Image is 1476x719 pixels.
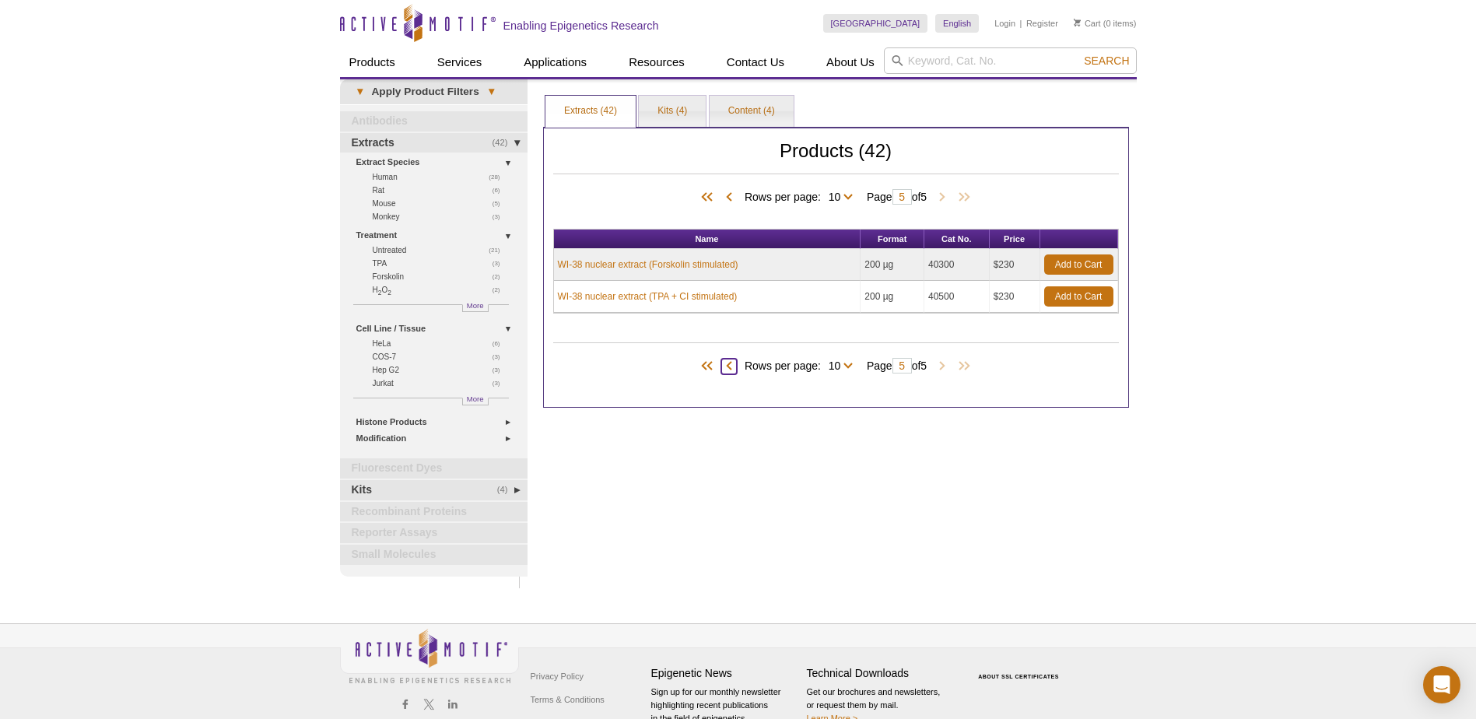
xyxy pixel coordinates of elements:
[994,18,1015,29] a: Login
[373,363,509,377] a: (3)Hep G2
[356,430,518,447] a: Modification
[373,337,509,350] a: (6)HeLa
[527,688,608,711] a: Terms & Conditions
[467,392,484,405] span: More
[950,190,973,205] span: Last Page
[920,191,927,203] span: 5
[698,359,721,374] span: First Page
[978,674,1059,679] a: ABOUT SSL CERTIFICATES
[462,398,489,405] a: More
[990,249,1040,281] td: $230
[493,270,509,283] span: (2)
[861,249,924,281] td: 200 µg
[823,14,928,33] a: [GEOGRAPHIC_DATA]
[493,210,509,223] span: (3)
[356,154,518,170] a: Extract Species
[340,523,528,543] a: Reporter Assays
[920,359,927,372] span: 5
[514,47,596,77] a: Applications
[807,667,955,680] h4: Technical Downloads
[493,363,509,377] span: (3)
[745,188,859,204] span: Rows per page:
[462,304,489,312] a: More
[340,79,528,104] a: ▾Apply Product Filters▾
[493,377,509,390] span: (3)
[619,47,694,77] a: Resources
[340,502,528,522] a: Recombinant Proteins
[884,47,1137,74] input: Keyword, Cat. No.
[489,170,508,184] span: (28)
[859,189,934,205] span: Page of
[493,197,509,210] span: (5)
[340,624,519,687] img: Active Motif,
[934,190,950,205] span: Next Page
[861,281,924,313] td: 200 µg
[493,337,509,350] span: (6)
[934,359,950,374] span: Next Page
[558,258,738,272] a: WI-38 nuclear extract (Forskolin stimulated)
[545,96,636,127] a: Extracts (42)
[467,299,484,312] span: More
[503,19,659,33] h2: Enabling Epigenetics Research
[1020,14,1022,33] li: |
[1044,254,1113,275] a: Add to Cart
[356,321,518,337] a: Cell Line / Tissue
[950,359,973,374] span: Last Page
[924,230,990,249] th: Cat No.
[378,289,382,296] sub: 2
[497,480,517,500] span: (4)
[527,665,587,688] a: Privacy Policy
[990,230,1040,249] th: Price
[340,111,528,132] a: Antibodies
[479,85,503,99] span: ▾
[387,289,391,296] sub: 2
[373,197,509,210] a: (5)Mouse
[817,47,884,77] a: About Us
[1074,14,1137,33] li: (0 items)
[1044,286,1113,307] a: Add to Cart
[1074,19,1081,26] img: Your Cart
[340,545,528,565] a: Small Molecules
[348,85,372,99] span: ▾
[428,47,492,77] a: Services
[745,357,859,373] span: Rows per page:
[340,47,405,77] a: Products
[373,377,509,390] a: (3)Jurkat
[493,184,509,197] span: (6)
[356,414,518,430] a: Histone Products
[924,281,990,313] td: 40500
[340,458,528,479] a: Fluorescent Dyes
[493,133,517,153] span: (42)
[861,230,924,249] th: Format
[373,244,509,257] a: (21)Untreated
[1079,54,1134,68] button: Search
[493,283,509,296] span: (2)
[553,342,1119,343] h2: Products (42)
[859,358,934,374] span: Page of
[373,257,509,270] a: (3)TPA
[698,190,721,205] span: First Page
[990,281,1040,313] td: $230
[721,190,737,205] span: Previous Page
[935,14,979,33] a: English
[962,651,1079,686] table: Click to Verify - This site chose Symantec SSL for secure e-commerce and confidential communicati...
[340,133,528,153] a: (42)Extracts
[1084,54,1129,67] span: Search
[493,350,509,363] span: (3)
[553,144,1119,174] h2: Products (42)
[373,283,509,296] a: (2)H2O2
[721,359,737,374] span: Previous Page
[373,350,509,363] a: (3)COS-7
[356,227,518,244] a: Treatment
[924,249,990,281] td: 40300
[373,184,509,197] a: (6)Rat
[558,289,738,303] a: WI-38 nuclear extract (TPA + CI stimulated)
[651,667,799,680] h4: Epigenetic News
[1074,18,1101,29] a: Cart
[489,244,508,257] span: (21)
[1423,666,1460,703] div: Open Intercom Messenger
[373,170,509,184] a: (28)Human
[493,257,509,270] span: (3)
[710,96,794,127] a: Content (4)
[1026,18,1058,29] a: Register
